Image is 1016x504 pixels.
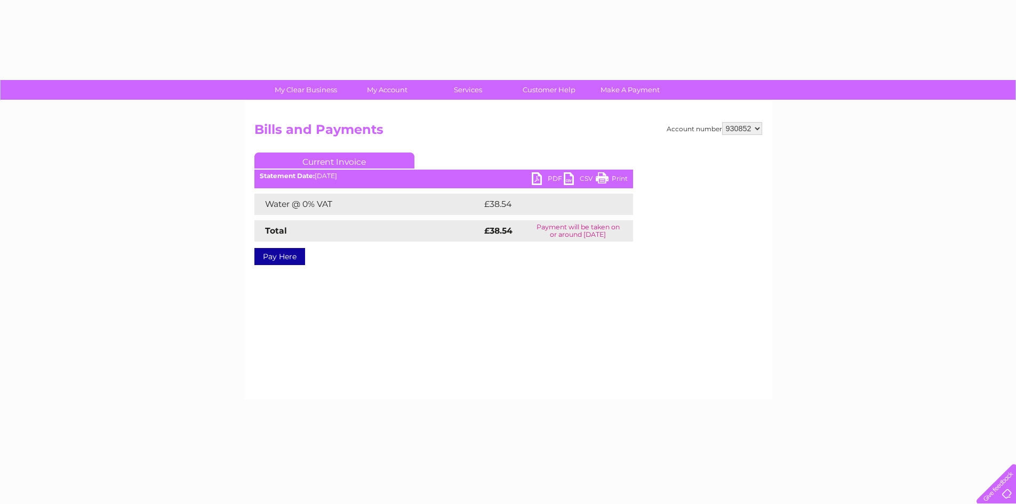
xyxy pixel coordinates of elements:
[265,226,287,236] strong: Total
[586,80,674,100] a: Make A Payment
[532,172,564,188] a: PDF
[564,172,596,188] a: CSV
[505,80,593,100] a: Customer Help
[667,122,762,135] div: Account number
[254,194,482,215] td: Water @ 0% VAT
[254,122,762,142] h2: Bills and Payments
[596,172,628,188] a: Print
[260,172,315,180] b: Statement Date:
[424,80,512,100] a: Services
[254,153,414,169] a: Current Invoice
[523,220,633,242] td: Payment will be taken on or around [DATE]
[262,80,350,100] a: My Clear Business
[484,226,513,236] strong: £38.54
[343,80,431,100] a: My Account
[254,248,305,265] a: Pay Here
[254,172,633,180] div: [DATE]
[482,194,612,215] td: £38.54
